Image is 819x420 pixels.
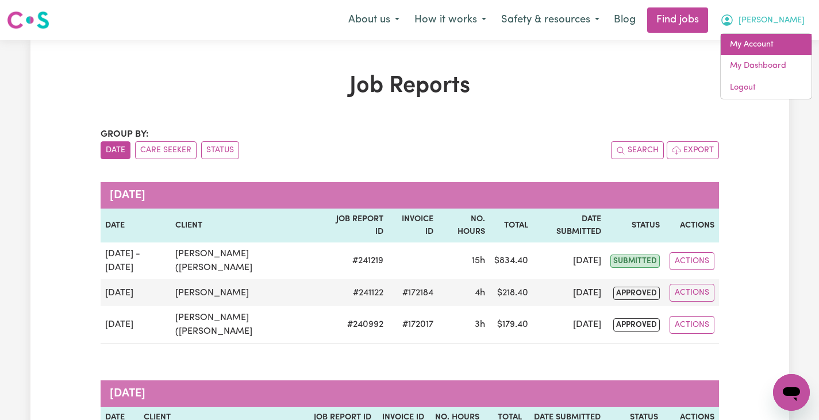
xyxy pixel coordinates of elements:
th: Date Submitted [533,209,606,242]
caption: [DATE] [101,380,719,407]
button: sort invoices by paid status [201,141,239,159]
td: $ 834.40 [490,242,533,279]
button: sort invoices by date [101,141,130,159]
td: # 241122 [324,279,389,306]
button: Search [611,141,664,159]
td: #172184 [388,279,438,306]
td: # 240992 [324,306,389,344]
span: 15 hours [472,256,485,265]
span: approved [613,318,660,332]
td: [DATE] [533,242,606,279]
h1: Job Reports [101,72,719,100]
td: #172017 [388,306,438,344]
th: Status [606,209,664,242]
td: [DATE] [101,306,171,344]
a: Find jobs [647,7,708,33]
button: Actions [670,252,714,270]
th: Invoice ID [388,209,438,242]
th: Job Report ID [324,209,389,242]
a: Blog [607,7,643,33]
td: $ 179.40 [490,306,533,344]
th: Actions [664,209,718,242]
span: approved [613,287,660,300]
a: Logout [721,77,812,99]
td: [PERSON_NAME] [171,279,324,306]
button: Export [667,141,719,159]
span: Group by: [101,130,149,139]
th: No. Hours [438,209,490,242]
button: Actions [670,316,714,334]
button: About us [341,8,407,32]
iframe: Button to launch messaging window [773,374,810,411]
button: My Account [713,8,812,32]
a: My Account [721,34,812,56]
a: My Dashboard [721,55,812,77]
td: [DATE] [533,279,606,306]
span: submitted [610,255,660,268]
th: Date [101,209,171,242]
th: Total [490,209,533,242]
td: [PERSON_NAME] ([PERSON_NAME] [171,306,324,344]
td: $ 218.40 [490,279,533,306]
span: 3 hours [475,320,485,329]
th: Client [171,209,324,242]
div: My Account [720,33,812,99]
button: sort invoices by care seeker [135,141,197,159]
button: Actions [670,284,714,302]
caption: [DATE] [101,182,719,209]
button: Safety & resources [494,8,607,32]
td: # 241219 [324,242,389,279]
button: How it works [407,8,494,32]
a: Careseekers logo [7,7,49,33]
td: [DATE] [533,306,606,344]
td: [PERSON_NAME] ([PERSON_NAME] [171,242,324,279]
td: [DATE] - [DATE] [101,242,171,279]
span: 4 hours [475,288,485,298]
td: [DATE] [101,279,171,306]
span: [PERSON_NAME] [739,14,805,27]
img: Careseekers logo [7,10,49,30]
